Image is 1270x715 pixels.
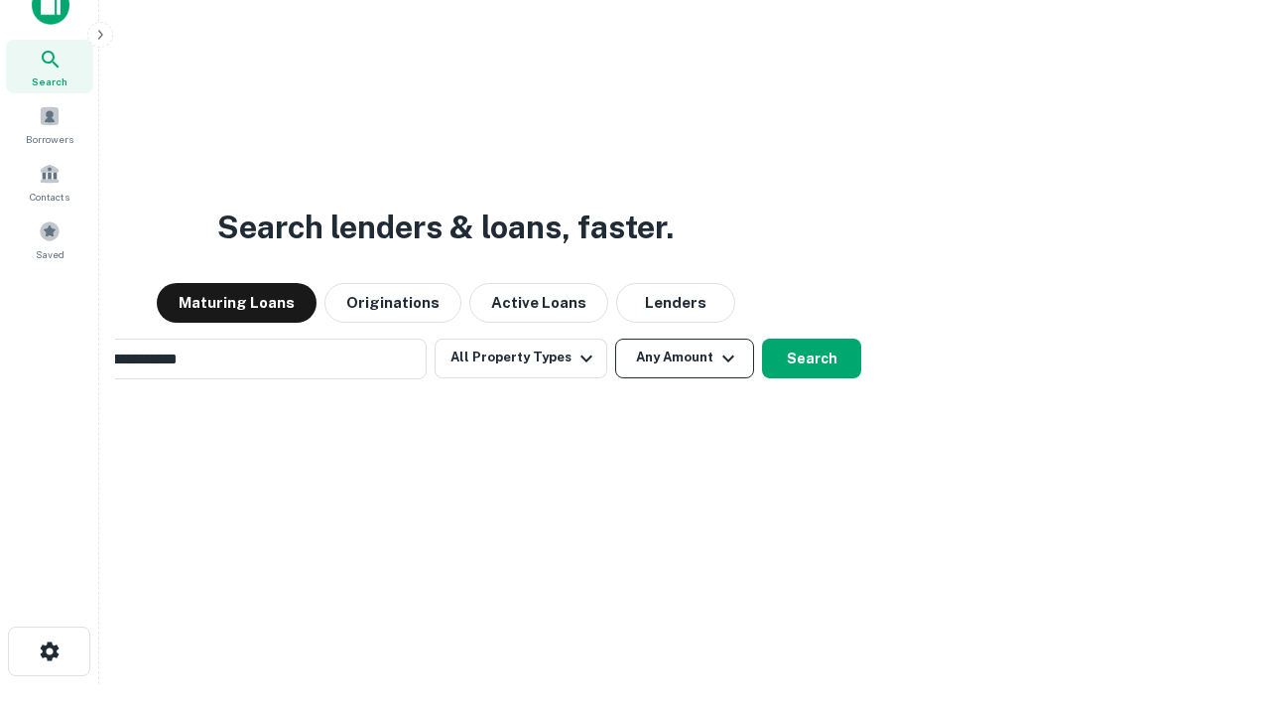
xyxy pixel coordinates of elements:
button: Maturing Loans [157,283,317,323]
iframe: Chat Widget [1171,493,1270,588]
a: Saved [6,213,93,266]
button: All Property Types [435,339,607,378]
button: Originations [324,283,461,323]
a: Borrowers [6,97,93,151]
button: Any Amount [615,339,754,378]
span: Search [32,73,67,89]
span: Borrowers [26,131,73,147]
span: Saved [36,246,64,262]
button: Search [762,339,861,378]
button: Lenders [616,283,735,323]
span: Contacts [30,189,69,205]
a: Search [6,40,93,93]
a: Contacts [6,155,93,209]
h3: Search lenders & loans, faster. [217,204,674,251]
button: Active Loans [469,283,608,323]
